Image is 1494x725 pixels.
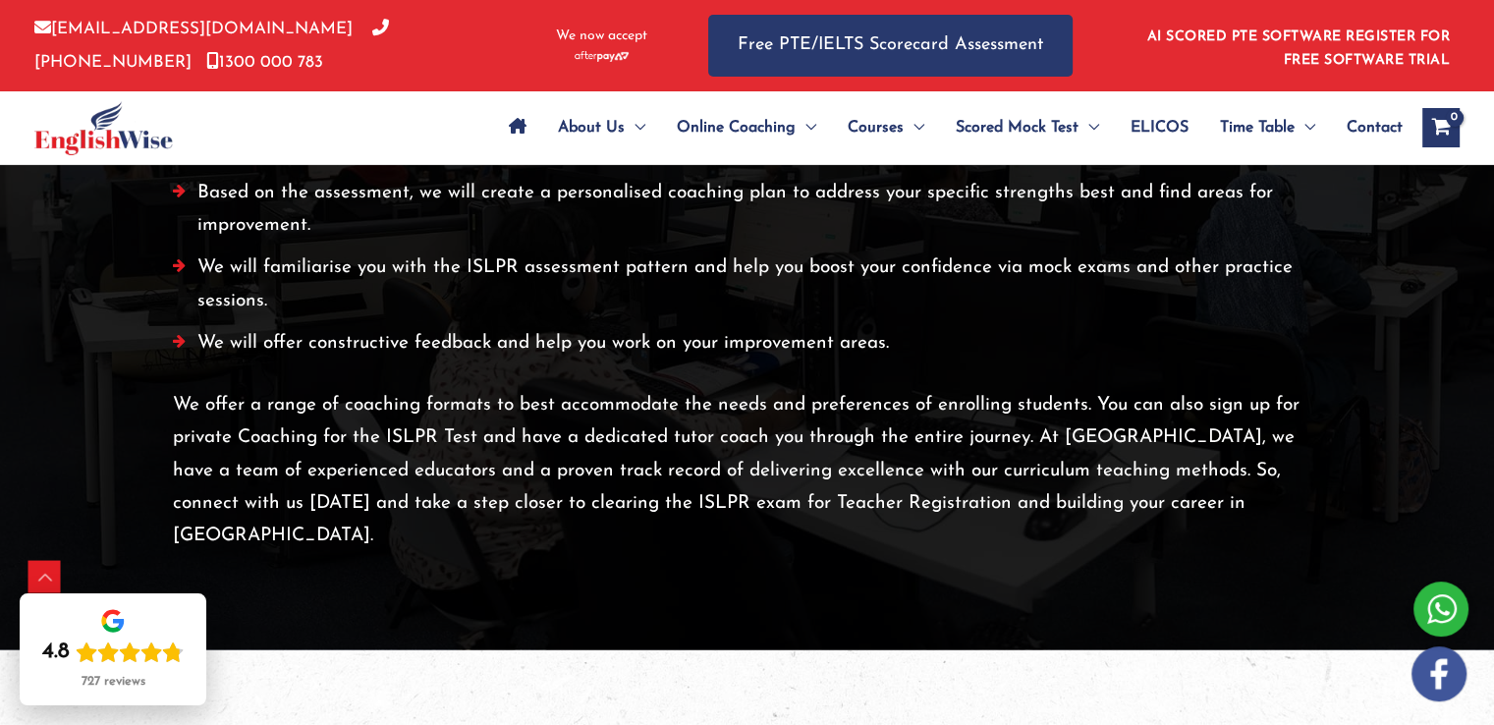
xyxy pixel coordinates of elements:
[34,21,389,70] a: [PHONE_NUMBER]
[1331,93,1403,162] a: Contact
[1135,14,1460,78] aside: Header Widget 1
[1411,646,1466,701] img: white-facebook.png
[173,327,1322,369] li: We will offer constructive feedback and help you work on your improvement areas.
[904,93,924,162] span: Menu Toggle
[34,101,173,155] img: cropped-ew-logo
[708,15,1073,77] a: Free PTE/IELTS Scorecard Assessment
[173,251,1322,327] li: We will familiarise you with the ISLPR assessment pattern and help you boost your confidence via ...
[1079,93,1099,162] span: Menu Toggle
[556,27,647,46] span: We now accept
[173,177,1322,252] li: Based on the assessment, we will create a personalised coaching plan to address your specific str...
[677,93,796,162] span: Online Coaching
[34,21,353,37] a: [EMAIL_ADDRESS][DOMAIN_NAME]
[173,389,1322,552] p: We offer a range of coaching formats to best accommodate the needs and preferences of enrolling s...
[848,93,904,162] span: Courses
[42,639,70,666] div: 4.8
[796,93,816,162] span: Menu Toggle
[1115,93,1204,162] a: ELICOS
[206,54,323,71] a: 1300 000 783
[625,93,645,162] span: Menu Toggle
[1422,108,1460,147] a: View Shopping Cart, empty
[82,674,145,690] div: 727 reviews
[1295,93,1315,162] span: Menu Toggle
[575,51,629,62] img: Afterpay-Logo
[558,93,625,162] span: About Us
[1220,93,1295,162] span: Time Table
[542,93,661,162] a: About UsMenu Toggle
[493,93,1403,162] nav: Site Navigation: Main Menu
[1147,29,1451,68] a: AI SCORED PTE SOFTWARE REGISTER FOR FREE SOFTWARE TRIAL
[661,93,832,162] a: Online CoachingMenu Toggle
[956,93,1079,162] span: Scored Mock Test
[832,93,940,162] a: CoursesMenu Toggle
[42,639,184,666] div: Rating: 4.8 out of 5
[1347,93,1403,162] span: Contact
[1204,93,1331,162] a: Time TableMenu Toggle
[1131,93,1189,162] span: ELICOS
[940,93,1115,162] a: Scored Mock TestMenu Toggle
